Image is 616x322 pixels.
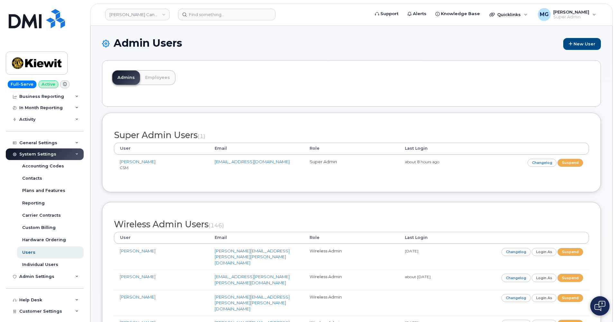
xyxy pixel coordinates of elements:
a: [PERSON_NAME] [120,274,155,279]
th: Role [304,232,399,243]
th: Last Login [399,232,494,243]
a: Suspend [557,274,583,282]
a: Changelog [527,159,557,167]
small: CSM [120,165,128,170]
a: Employees [140,71,175,85]
a: Admins [112,71,140,85]
a: Changelog [501,294,531,302]
a: [PERSON_NAME] [120,248,155,253]
a: [PERSON_NAME] [120,294,155,299]
td: Wireless Admin [304,290,399,316]
th: User [114,143,209,154]
h2: Wireless Admin Users [114,220,589,229]
small: about [DATE] [405,274,431,279]
a: New User [563,38,601,50]
h1: Admin Users [102,37,601,50]
small: (1) [198,133,205,139]
a: [EMAIL_ADDRESS][DOMAIN_NAME] [215,159,290,164]
td: Wireless Admin [304,244,399,270]
a: Login as [532,294,557,302]
small: [DATE] [405,249,418,253]
th: Last Login [399,143,494,154]
a: [PERSON_NAME][EMAIL_ADDRESS][PERSON_NAME][PERSON_NAME][DOMAIN_NAME] [215,248,290,265]
a: Suspend [557,294,583,302]
th: User [114,232,209,243]
a: [PERSON_NAME] [120,159,155,164]
small: about 8 hours ago [405,159,439,164]
a: Changelog [501,274,531,282]
td: Wireless Admin [304,270,399,289]
a: Suspend [557,159,583,167]
th: Email [209,232,304,243]
a: [PERSON_NAME][EMAIL_ADDRESS][PERSON_NAME][PERSON_NAME][DOMAIN_NAME] [215,294,290,311]
td: Super Admin [304,155,399,175]
th: Role [304,143,399,154]
h2: Super Admin Users [114,130,589,140]
a: Changelog [501,248,531,256]
small: (146) [209,222,224,229]
th: Email [209,143,304,154]
img: Open chat [594,301,605,311]
a: Login as [532,274,557,282]
a: [EMAIL_ADDRESS][PERSON_NAME][PERSON_NAME][DOMAIN_NAME] [215,274,290,285]
a: Login as [532,248,557,256]
a: Suspend [557,248,583,256]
